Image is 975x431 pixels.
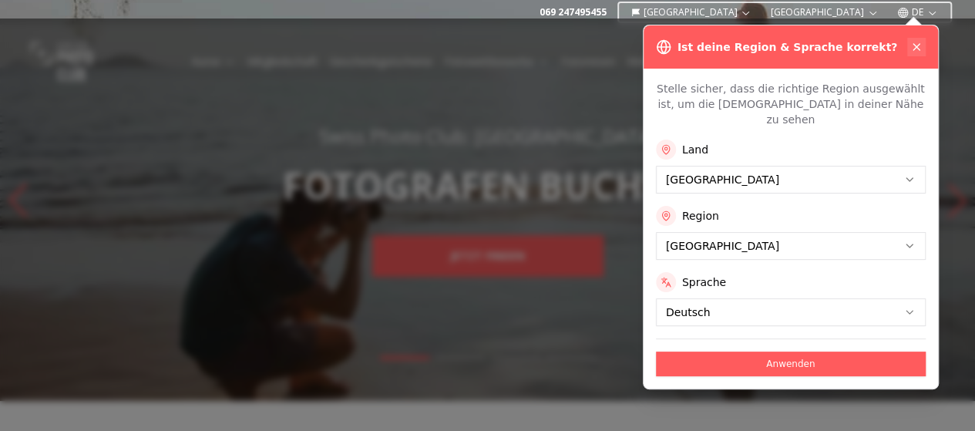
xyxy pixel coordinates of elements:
[764,3,885,22] button: [GEOGRAPHIC_DATA]
[625,3,758,22] button: [GEOGRAPHIC_DATA]
[656,352,926,376] button: Anwenden
[682,208,719,224] label: Region
[677,39,897,55] h3: Ist deine Region & Sprache korrekt?
[682,142,708,157] label: Land
[656,81,926,127] p: Stelle sicher, dass die richtige Region ausgewählt ist, um die [DEMOGRAPHIC_DATA] in deiner Nähe ...
[682,274,726,290] label: Sprache
[891,3,944,22] button: DE
[540,6,607,19] a: 069 247495455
